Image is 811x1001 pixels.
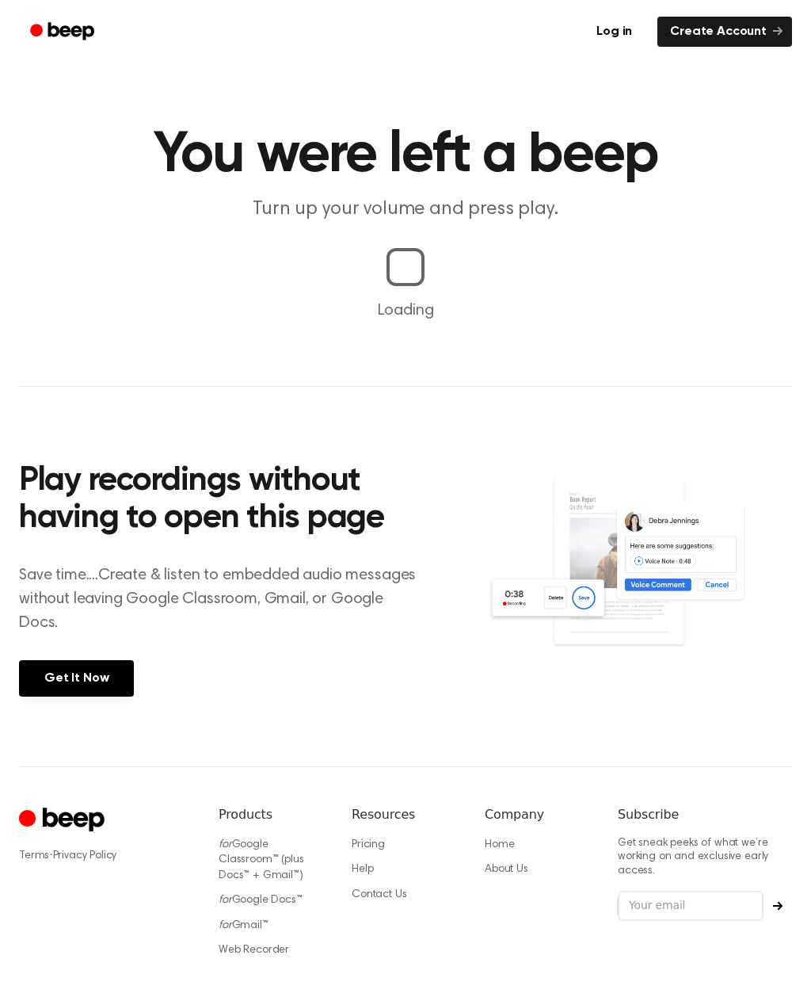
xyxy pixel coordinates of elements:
[219,839,232,850] i: for
[19,805,109,836] a: Cruip
[219,895,232,906] i: for
[581,13,648,50] a: Log in
[219,920,232,931] i: for
[352,839,385,850] a: Pricing
[352,805,459,824] h6: Resources
[219,805,326,824] h6: Products
[485,805,592,824] h6: Company
[219,895,303,906] a: forGoogle Docs™
[487,476,792,678] img: Voice Comments on Docs and Recording Widget
[19,127,792,184] h1: You were left a beep
[618,891,763,921] input: Your email
[618,805,792,824] h6: Subscribe
[53,850,117,862] a: Privacy Policy
[485,864,528,875] a: About Us
[19,850,49,862] a: Terms
[19,848,193,864] div: ·
[219,945,289,956] a: Web Recorder
[19,564,424,635] p: Save time....Create & listen to embedded audio messages without leaving Google Classroom, Gmail, ...
[19,660,134,697] a: Get It Now
[219,920,268,931] a: forGmail™
[219,839,303,881] a: forGoogle Classroom™ (plus Docs™ + Gmail™)
[19,463,424,538] h2: Play recordings without having to open this page
[101,197,710,223] p: Turn up your volume and press play.
[763,901,792,911] button: Subscribe
[352,889,406,900] a: Contact Us
[19,299,792,323] p: Loading
[657,17,792,47] a: Create Account
[485,839,514,850] a: Home
[19,17,109,48] a: Beep
[618,837,792,879] p: Get sneak peeks of what we’re working on and exclusive early access.
[352,864,373,875] a: Help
